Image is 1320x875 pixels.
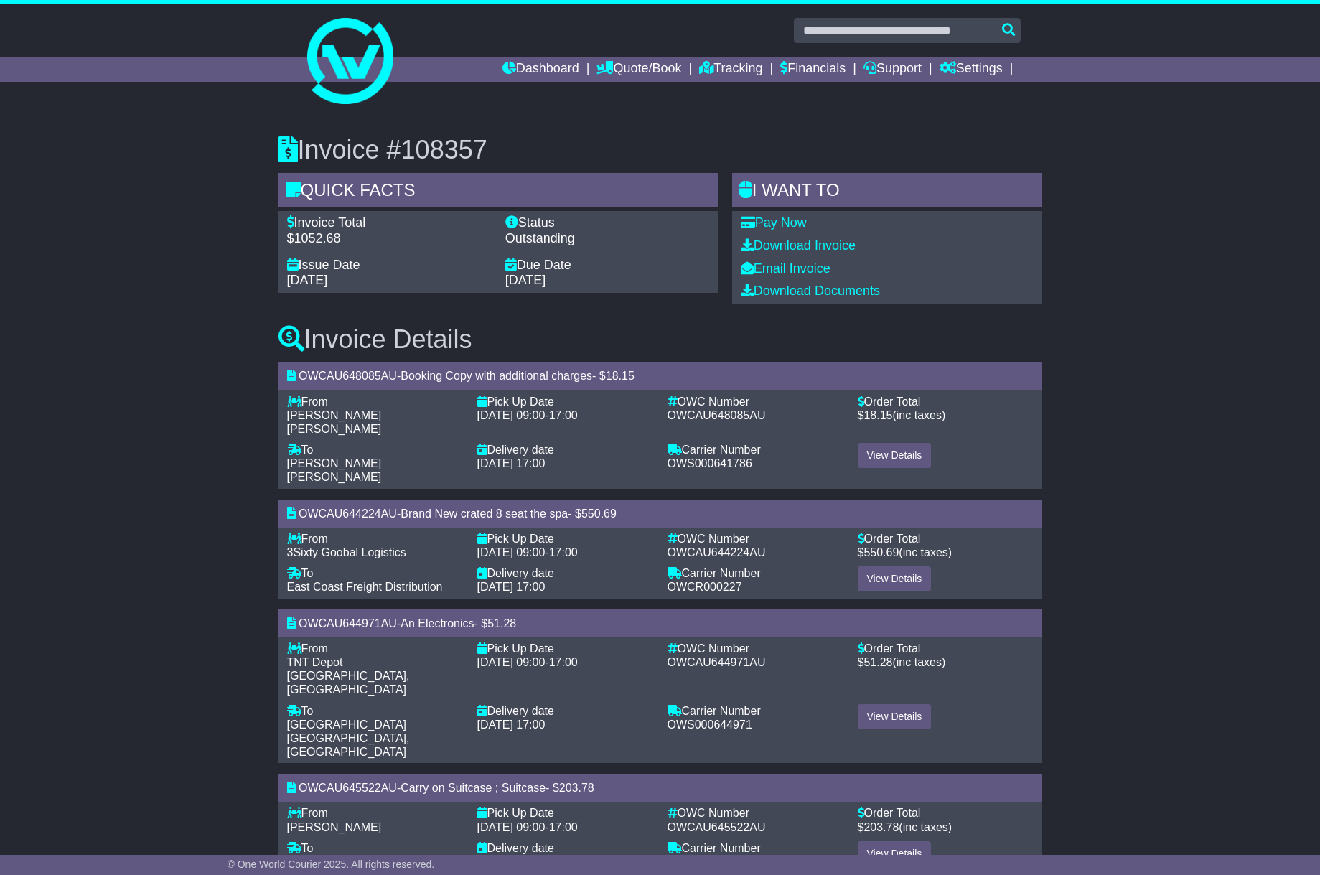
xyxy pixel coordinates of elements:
div: Delivery date [477,704,653,718]
div: Carrier Number [668,704,843,718]
div: Delivery date [477,443,653,457]
a: Dashboard [502,57,579,82]
span: OWCAU645522AU [299,782,397,794]
span: OWCAU644971AU [299,617,397,630]
span: OWCR000227 [668,581,742,593]
span: [DATE] 09:00 [477,656,546,668]
div: $ (inc taxes) [858,546,1034,559]
a: Download Documents [741,284,880,298]
div: OWC Number [668,395,843,408]
span: 18.15 [606,370,635,382]
span: 17:00 [549,656,578,668]
a: Support [863,57,922,82]
span: 18.15 [863,409,892,421]
div: [DATE] [287,273,491,289]
a: Tracking [699,57,762,82]
div: Carrier Number [668,443,843,457]
div: Pick Up Date [477,532,653,546]
a: Settings [940,57,1003,82]
div: - [477,820,653,834]
div: - - $ [278,774,1042,802]
a: View Details [858,566,932,591]
span: OWCAU644971AU [668,656,766,668]
span: [DATE] 17:00 [477,457,546,469]
span: [DATE] 09:00 [477,409,546,421]
div: $ (inc taxes) [858,408,1034,422]
div: Order Total [858,806,1034,820]
div: I WANT to [732,173,1042,212]
span: Brand New crated 8 seat the spa [401,507,568,520]
div: To [287,566,463,580]
a: Quote/Book [596,57,681,82]
span: [PERSON_NAME] [287,821,382,833]
span: © One World Courier 2025. All rights reserved. [228,858,435,870]
div: From [287,395,463,408]
span: 550.69 [863,546,899,558]
span: [PERSON_NAME] [PERSON_NAME] [287,409,382,435]
div: Order Total [858,395,1034,408]
h3: Invoice #108357 [278,136,1042,164]
div: Quick Facts [278,173,718,212]
div: Invoice Total [287,215,491,231]
span: TNT Depot [GEOGRAPHIC_DATA], [GEOGRAPHIC_DATA] [287,656,410,696]
span: 203.78 [863,821,899,833]
div: From [287,642,463,655]
div: Pick Up Date [477,806,653,820]
div: Pick Up Date [477,395,653,408]
span: 203.78 [559,782,594,794]
div: OWC Number [668,642,843,655]
div: OWC Number [668,532,843,546]
div: $ (inc taxes) [858,820,1034,834]
span: OWCAU644224AU [668,546,766,558]
div: Order Total [858,532,1034,546]
span: OWCAU644224AU [299,507,397,520]
span: OWS000641786 [668,457,752,469]
span: [DATE] 17:00 [477,719,546,731]
div: - - $ [278,362,1042,390]
div: Delivery date [477,841,653,855]
span: Booking Copy with additional charges [401,370,592,382]
div: Pick Up Date [477,642,653,655]
div: Order Total [858,642,1034,655]
span: [DATE] 09:00 [477,546,546,558]
div: - [477,655,653,669]
span: OWCAU648085AU [299,370,397,382]
div: To [287,704,463,718]
span: [DATE] 09:00 [477,821,546,833]
span: 51.28 [863,656,892,668]
div: To [287,443,463,457]
span: 17:00 [549,546,578,558]
a: Financials [780,57,846,82]
span: [DATE] 17:00 [477,581,546,593]
h3: Invoice Details [278,325,1042,354]
div: - [477,408,653,422]
span: OWCAU645522AU [668,821,766,833]
div: Delivery date [477,566,653,580]
div: Carrier Number [668,841,843,855]
a: Email Invoice [741,261,830,276]
div: [DATE] [505,273,709,289]
div: Due Date [505,258,709,273]
span: 51.28 [487,617,516,630]
span: [GEOGRAPHIC_DATA] [GEOGRAPHIC_DATA], [GEOGRAPHIC_DATA] [287,719,410,758]
span: Carry on Suitcase ; Suitcase [401,782,546,794]
div: To [287,841,463,855]
div: OWC Number [668,806,843,820]
a: View Details [858,443,932,468]
div: - - $ [278,609,1042,637]
div: Issue Date [287,258,491,273]
span: 550.69 [581,507,617,520]
a: View Details [858,841,932,866]
div: $1052.68 [287,231,491,247]
a: View Details [858,704,932,729]
div: $ (inc taxes) [858,655,1034,669]
span: 17:00 [549,821,578,833]
span: An Electronics [401,617,474,630]
div: - - $ [278,500,1042,528]
span: 17:00 [549,409,578,421]
span: OWCAU648085AU [668,409,766,421]
div: Carrier Number [668,566,843,580]
div: - [477,546,653,559]
span: [PERSON_NAME] [PERSON_NAME] [287,457,382,483]
div: From [287,532,463,546]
